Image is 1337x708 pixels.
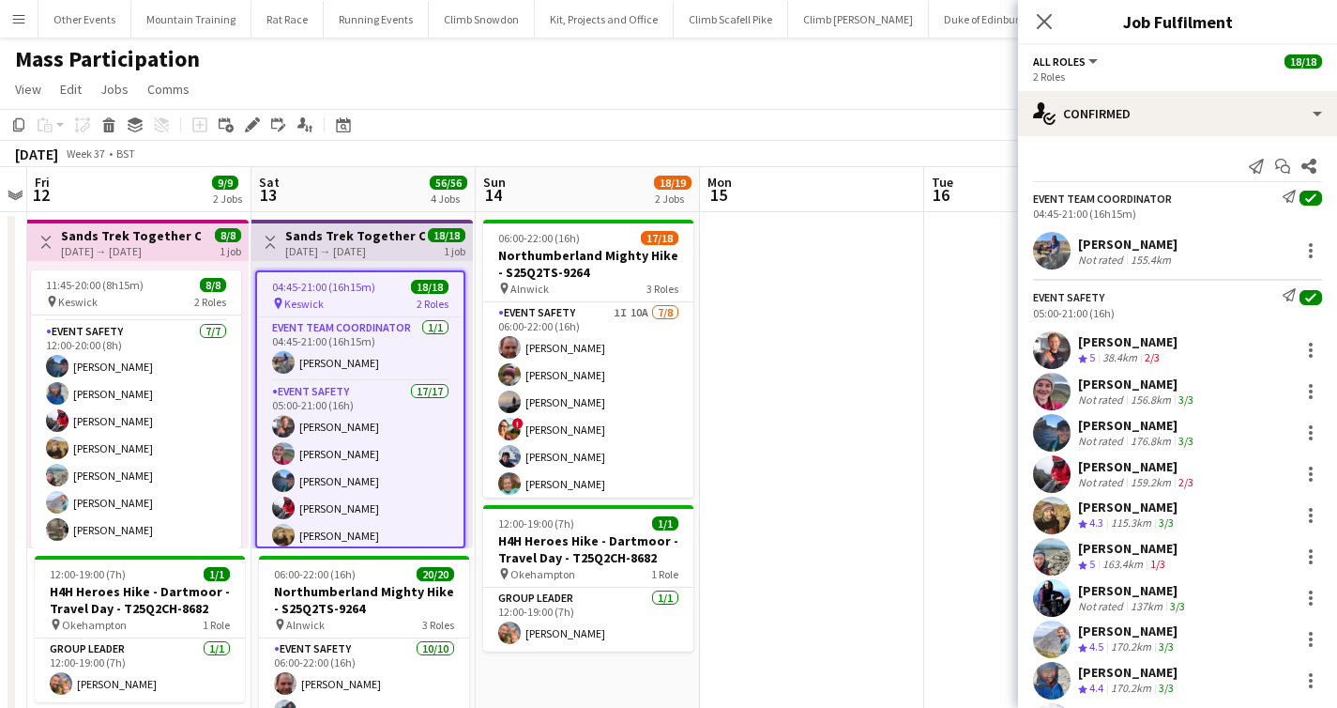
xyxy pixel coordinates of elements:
div: 4 Jobs [431,192,466,206]
span: 13 [256,184,280,206]
span: 1/1 [652,516,678,531]
span: 1/1 [204,567,230,581]
span: Comms [147,81,190,98]
h1: Mass Participation [15,45,200,73]
span: Alnwick [286,618,325,632]
div: Not rated [1078,253,1127,267]
span: 1 Role [203,618,230,632]
span: 18/18 [1284,54,1322,69]
span: Week 37 [62,146,109,161]
span: 16 [929,184,953,206]
span: 06:00-22:00 (16h) [498,231,580,245]
div: 176.8km [1127,434,1175,448]
div: Not rated [1078,599,1127,613]
h3: Northumberland Mighty Hike - S25Q2TS-9264 [259,583,469,617]
span: 5 [1089,557,1095,571]
div: 155.4km [1127,253,1175,267]
app-card-role: Event Team Coordinator1/104:45-21:00 (16h15m)[PERSON_NAME] [257,317,463,381]
span: 18/19 [654,176,691,190]
div: 04:45-21:00 (16h15m) [1033,207,1322,221]
span: 2 Roles [417,297,448,311]
span: Okehampton [62,618,127,632]
span: 1 Role [651,567,678,581]
span: Keswick [58,295,98,309]
h3: Job Fulfilment [1018,9,1337,34]
span: 11:45-20:00 (8h15m) [46,278,144,292]
span: 9/9 [212,176,238,190]
div: 170.2km [1107,639,1155,655]
div: 156.8km [1127,392,1175,407]
span: ! [512,418,524,429]
span: Tue [932,174,953,191]
span: 3 Roles [422,618,454,632]
app-job-card: 11:45-20:00 (8h15m)8/8 Keswick2 RolesEvent Team Coordinator1/111:45-20:00 (8h15m)[PERSON_NAME]Eve... [31,270,241,548]
app-skills-label: 3/3 [1159,681,1174,695]
h3: Sands Trek Together Challenge - S25Q2CH-9384 [61,227,201,244]
div: 2 Jobs [655,192,691,206]
span: 8/8 [215,228,241,242]
button: Kit, Projects and Office [535,1,674,38]
span: 56/56 [430,176,467,190]
a: View [8,77,49,101]
a: Comms [140,77,197,101]
div: [DATE] → [DATE] [285,244,425,258]
div: 137km [1127,599,1166,613]
span: 4.3 [1089,516,1103,530]
app-card-role: Event Safety7/712:00-20:00 (8h)[PERSON_NAME][PERSON_NAME][PERSON_NAME][PERSON_NAME][PERSON_NAME][... [31,321,241,548]
app-skills-label: 1/3 [1150,557,1165,571]
button: All roles [1033,54,1101,69]
app-card-role: Group Leader1/112:00-19:00 (7h)[PERSON_NAME] [483,588,693,652]
app-job-card: 04:45-21:00 (16h15m)18/18 Keswick2 RolesEvent Team Coordinator1/104:45-21:00 (16h15m)[PERSON_NAME... [255,270,465,548]
div: Not rated [1078,392,1127,407]
h3: Sands Trek Together Challenge - S25Q2CH-9384 [285,227,425,244]
div: Event Team Coordinator [1033,192,1172,206]
app-job-card: 12:00-19:00 (7h)1/1H4H Heroes Hike - Dartmoor - Travel Day - T25Q2CH-8682 Okehampton1 RoleGroup L... [483,505,693,652]
div: [DATE] → [DATE] [61,244,201,258]
app-skills-label: 2/3 [1178,475,1193,489]
span: 18/18 [428,228,465,242]
app-skills-label: 3/3 [1159,516,1174,530]
span: 2 Roles [194,295,226,309]
div: 1 job [444,242,465,258]
button: Running Events [324,1,429,38]
div: 159.2km [1127,475,1175,489]
span: 04:45-21:00 (16h15m) [272,280,375,294]
div: Event Safety [1033,290,1104,304]
span: 12 [32,184,50,206]
app-skills-label: 2/3 [1145,350,1160,364]
div: [PERSON_NAME] [1078,376,1197,392]
span: 20/20 [417,567,454,581]
span: 4.4 [1089,681,1103,695]
div: [DATE] [15,145,58,163]
span: Sun [483,174,506,191]
app-card-role: Event Safety1I10A7/806:00-22:00 (16h)[PERSON_NAME][PERSON_NAME][PERSON_NAME]![PERSON_NAME][PERSON... [483,302,693,557]
app-job-card: 06:00-22:00 (16h)17/18Northumberland Mighty Hike - S25Q2TS-9264 Alnwick3 RolesEvent Safety1I10A7/... [483,220,693,498]
button: Climb Snowdon [429,1,535,38]
div: [PERSON_NAME] [1078,417,1197,434]
app-job-card: 12:00-19:00 (7h)1/1H4H Heroes Hike - Dartmoor - Travel Day - T25Q2CH-8682 Okehampton1 RoleGroup L... [35,556,245,702]
span: Keswick [284,297,324,311]
div: 115.3km [1107,516,1155,531]
span: 3 Roles [646,282,678,296]
div: [PERSON_NAME] [1078,623,1177,639]
div: 38.4km [1099,350,1141,366]
span: 18/18 [411,280,448,294]
button: Duke of Edinburgh [929,1,1047,38]
div: [PERSON_NAME] [1078,664,1177,681]
button: Other Events [38,1,131,38]
button: Climb [PERSON_NAME] [788,1,929,38]
span: 12:00-19:00 (7h) [498,516,574,531]
span: 06:00-22:00 (16h) [274,567,356,581]
app-skills-label: 3/3 [1159,639,1174,654]
span: Sat [259,174,280,191]
span: Mon [707,174,732,191]
h3: H4H Heroes Hike - Dartmoor - Travel Day - T25Q2CH-8682 [35,583,245,617]
div: BST [116,146,135,161]
div: [PERSON_NAME] [1078,333,1177,350]
app-skills-label: 3/3 [1178,392,1193,407]
button: Mountain Training [131,1,251,38]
